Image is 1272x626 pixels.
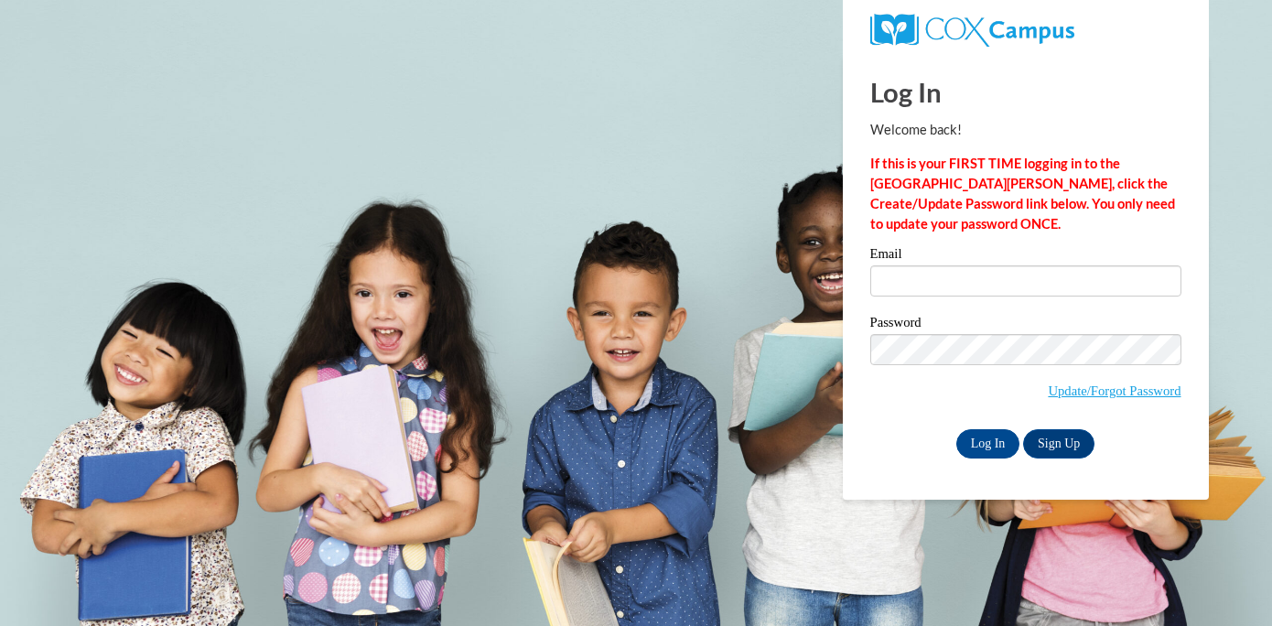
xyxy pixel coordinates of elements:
[870,316,1181,334] label: Password
[870,21,1074,37] a: COX Campus
[870,14,1074,47] img: COX Campus
[1048,383,1180,398] a: Update/Forgot Password
[870,247,1181,265] label: Email
[1023,429,1094,459] a: Sign Up
[870,156,1175,232] strong: If this is your FIRST TIME logging in to the [GEOGRAPHIC_DATA][PERSON_NAME], click the Create/Upd...
[870,73,1181,111] h1: Log In
[956,429,1020,459] input: Log In
[870,120,1181,140] p: Welcome back!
